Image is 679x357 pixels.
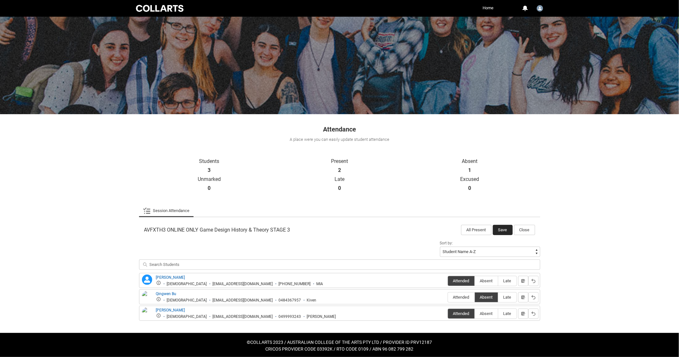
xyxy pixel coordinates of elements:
li: Session Attendance [139,204,194,217]
button: Reset [528,309,539,319]
p: Absent [405,158,535,165]
a: Qingwen Bu [156,292,177,296]
span: Late [498,311,517,316]
span: Sort by: [440,241,453,245]
span: Attended [448,311,475,316]
button: Notes [518,309,528,319]
span: Absent [475,295,498,300]
span: Attended [448,295,475,300]
div: [DEMOGRAPHIC_DATA] [167,298,207,303]
strong: 0 [208,185,211,191]
span: Absent [475,278,498,283]
div: [EMAIL_ADDRESS][DOMAIN_NAME] [213,314,273,319]
button: Reset [528,276,539,286]
div: [EMAIL_ADDRESS][DOMAIN_NAME] [213,298,273,303]
lightning-icon: MADHURIMA KUNDU [142,275,152,285]
a: Session Attendance [143,204,190,217]
a: [PERSON_NAME] [156,275,185,280]
img: Qingwen Bu [142,291,152,305]
button: All Present [461,225,492,235]
div: [DEMOGRAPHIC_DATA] [167,282,207,286]
div: [PHONE_NUMBER] [279,282,311,286]
img: Kim.Edwards [537,5,543,12]
a: Home [481,3,495,13]
button: Reset [528,292,539,302]
div: [EMAIL_ADDRESS][DOMAIN_NAME] [213,282,273,286]
strong: 1 [468,167,471,174]
div: 0484367957 [279,298,301,303]
span: Late [498,278,517,283]
button: Save [493,225,513,235]
button: User Profile Kim.Edwards [535,3,545,13]
div: [PERSON_NAME] [307,314,336,319]
p: Students [144,158,275,165]
strong: 0 [338,185,341,191]
div: 0499993243 [279,314,301,319]
button: Notes [518,292,528,302]
button: Notes [518,276,528,286]
img: Thomas Myszka [142,307,152,321]
div: MIA [317,282,323,286]
div: A place were you can easily update student attendance [138,136,541,143]
strong: 2 [338,167,341,174]
a: [PERSON_NAME] [156,308,185,312]
div: Kiven [307,298,317,303]
span: Attended [448,278,475,283]
input: Search Students [139,259,540,270]
span: Absent [475,311,498,316]
p: Late [274,176,405,183]
strong: 0 [468,185,471,191]
button: Close [514,225,535,235]
strong: 3 [208,167,211,174]
p: Present [274,158,405,165]
p: Excused [405,176,535,183]
p: Unmarked [144,176,275,183]
span: Attendance [323,125,356,133]
span: Late [498,295,517,300]
span: AVFXTH3 ONLINE ONLY Game Design History & Theory STAGE 3 [144,227,290,233]
div: [DEMOGRAPHIC_DATA] [167,314,207,319]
